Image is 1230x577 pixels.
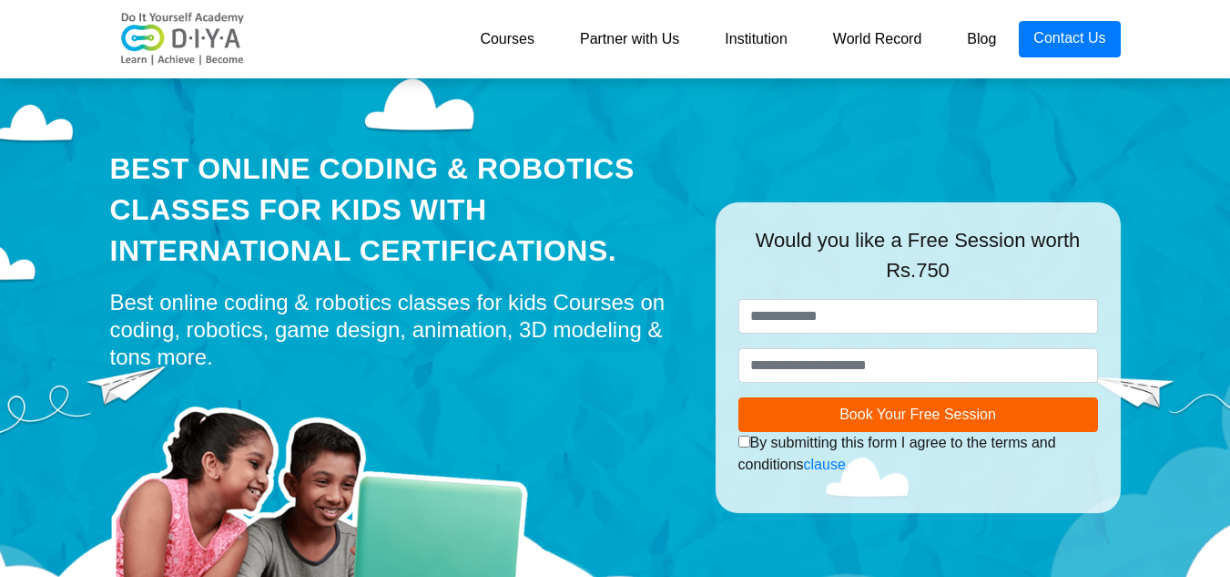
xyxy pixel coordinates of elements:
div: Best Online Coding & Robotics Classes for kids with International Certifications. [110,149,688,271]
a: Contact Us [1019,21,1120,57]
button: Book Your Free Session [738,397,1098,432]
a: Blog [944,21,1019,57]
a: Institution [702,21,809,57]
span: Book Your Free Session [839,407,996,422]
a: World Record [810,21,945,57]
div: Best online coding & robotics classes for kids Courses on coding, robotics, game design, animatio... [110,289,688,371]
div: By submitting this form I agree to the terms and conditions [738,432,1098,476]
a: Courses [457,21,557,57]
img: logo-v2.png [110,12,256,67]
a: clause [804,457,846,472]
a: Partner with Us [557,21,702,57]
div: Would you like a Free Session worth Rs.750 [738,225,1098,299]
